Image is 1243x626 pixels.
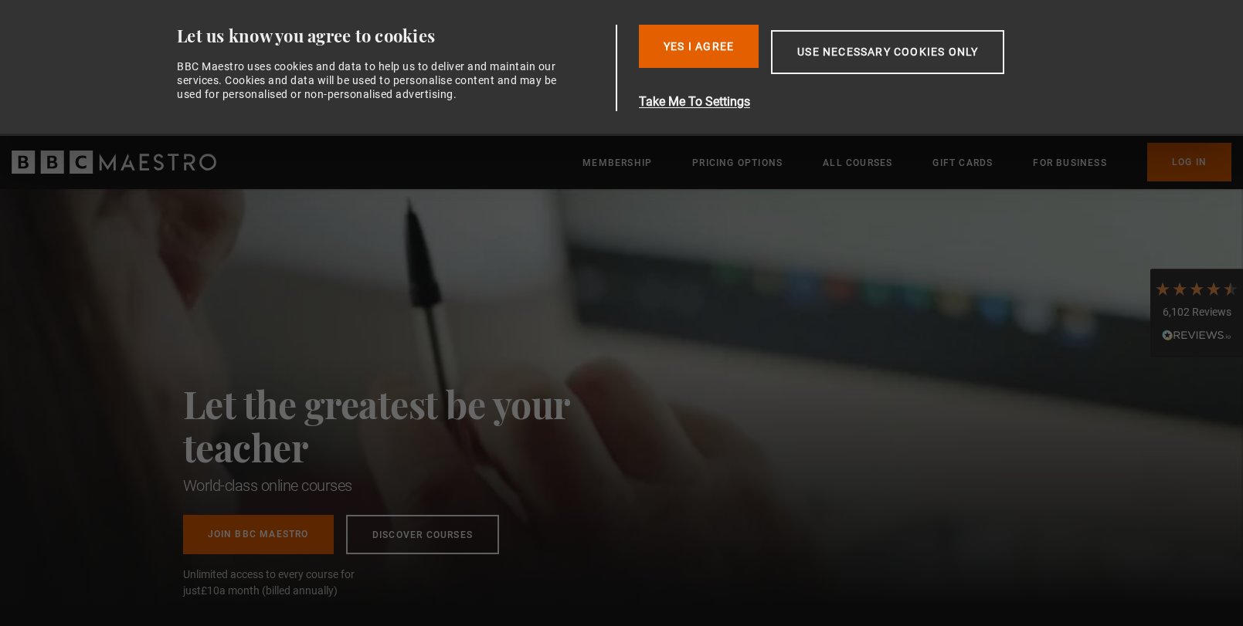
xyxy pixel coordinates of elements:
a: All Courses [823,155,892,171]
a: Pricing Options [692,155,783,171]
a: Join BBC Maestro [183,515,334,554]
h1: World-class online courses [183,475,639,496]
a: Membership [582,155,652,171]
button: Yes I Agree [639,25,759,68]
a: Gift Cards [932,155,993,171]
div: Let us know you agree to cookies [177,25,610,47]
svg: BBC Maestro [12,151,216,174]
div: 6,102 ReviewsRead All Reviews [1150,269,1243,358]
div: 4.7 Stars [1154,280,1239,297]
a: Log In [1147,143,1231,181]
button: Use necessary cookies only [771,30,1004,74]
div: Read All Reviews [1154,327,1239,346]
button: Take Me To Settings [639,93,1078,111]
div: 6,102 Reviews [1154,305,1239,320]
div: BBC Maestro uses cookies and data to help us to deliver and maintain our services. Cookies and da... [177,59,566,102]
a: For business [1033,155,1106,171]
a: Discover Courses [346,515,499,554]
img: REVIEWS.io [1162,330,1231,340]
nav: Primary [582,143,1231,181]
h2: Let the greatest be your teacher [183,382,639,469]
